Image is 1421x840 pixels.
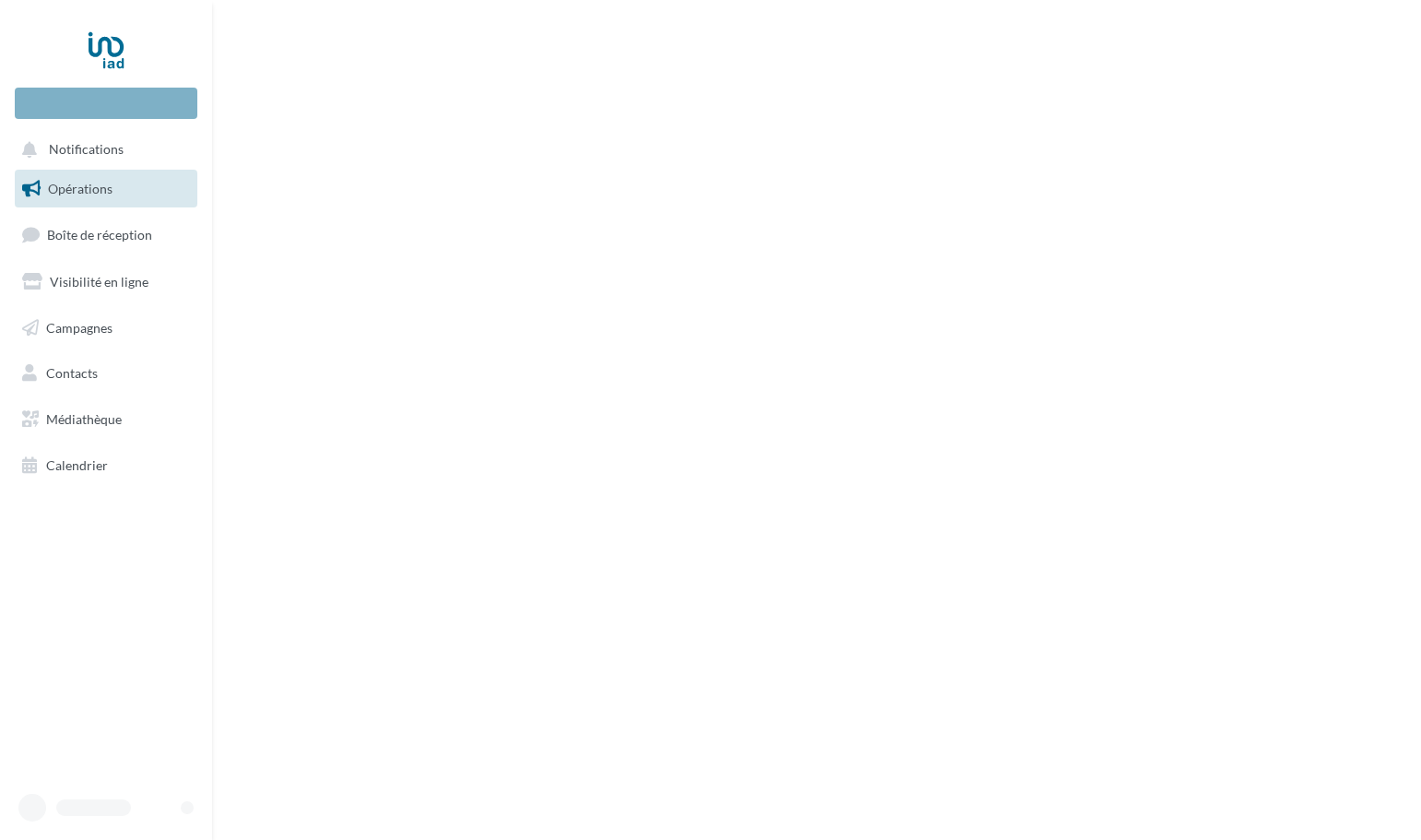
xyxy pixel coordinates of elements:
[11,170,201,208] a: Opérations
[46,411,122,427] span: Médiathèque
[47,227,152,243] span: Boîte de réception
[50,274,148,290] span: Visibilité en ligne
[46,319,112,335] span: Campagnes
[15,88,197,119] div: Nouvelle campagne
[49,142,124,158] span: Notifications
[46,365,98,381] span: Contacts
[11,263,201,302] a: Visibilité en ligne
[11,309,201,348] a: Campagnes
[11,400,201,439] a: Médiathèque
[48,181,112,196] span: Opérations
[46,457,108,473] span: Calendrier
[11,354,201,393] a: Contacts
[11,446,201,485] a: Calendrier
[11,215,201,254] a: Boîte de réception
